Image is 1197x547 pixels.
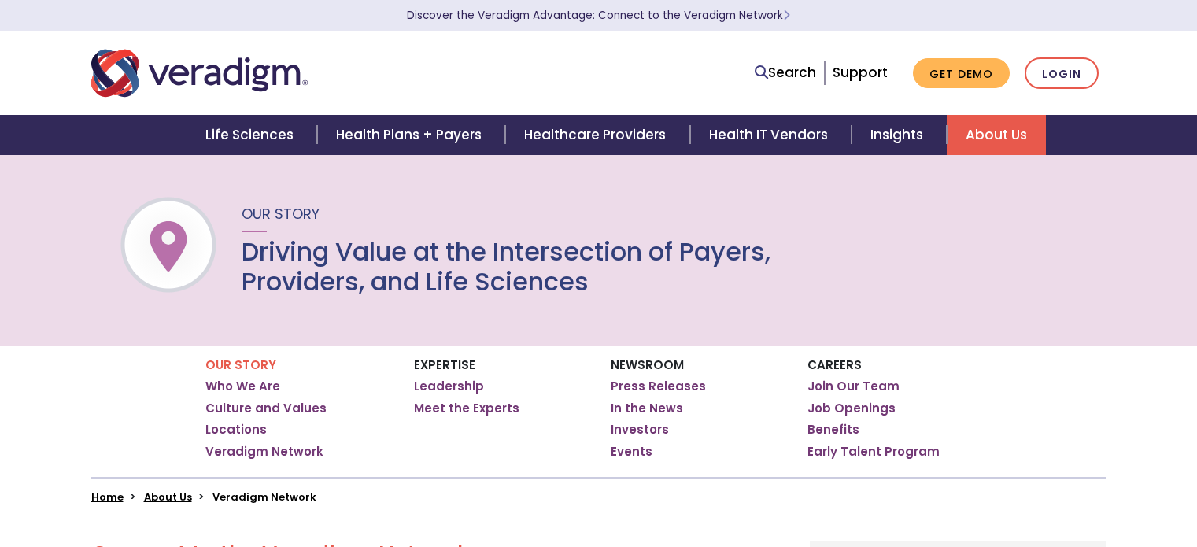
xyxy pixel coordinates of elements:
img: Veradigm logo [91,47,308,99]
a: Culture and Values [205,401,327,416]
a: Investors [611,422,669,438]
a: Health Plans + Payers [317,115,505,155]
a: Who We Are [205,379,280,394]
a: Press Releases [611,379,706,394]
a: Health IT Vendors [690,115,852,155]
span: Learn More [783,8,790,23]
a: Locations [205,422,267,438]
h1: Driving Value at the Intersection of Payers, Providers, and Life Sciences [242,237,774,298]
a: Benefits [807,422,859,438]
a: Support [833,63,888,82]
a: Job Openings [807,401,896,416]
a: Login [1025,57,1099,90]
a: In the News [611,401,683,416]
a: Events [611,444,652,460]
a: Insights [852,115,947,155]
a: Healthcare Providers [505,115,689,155]
a: About Us [144,490,192,504]
a: Search [755,62,816,83]
a: Early Talent Program [807,444,940,460]
a: Home [91,490,124,504]
a: Meet the Experts [414,401,519,416]
span: Our Story [242,204,320,224]
a: Get Demo [913,58,1010,89]
a: Life Sciences [187,115,317,155]
a: Veradigm Network [205,444,323,460]
a: Leadership [414,379,484,394]
a: Discover the Veradigm Advantage: Connect to the Veradigm NetworkLearn More [407,8,790,23]
a: Join Our Team [807,379,900,394]
a: About Us [947,115,1046,155]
